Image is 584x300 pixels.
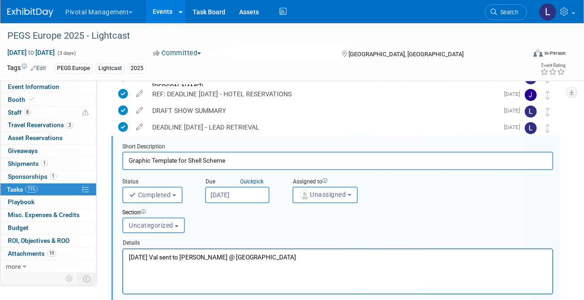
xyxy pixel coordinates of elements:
img: Leslie Pelton [539,3,556,21]
div: PEGS Europe 2025 - Lightcast [4,28,518,44]
span: 19 [47,250,56,257]
td: Tags [7,63,46,74]
span: Sponsorships [8,173,57,180]
span: Budget [8,224,29,231]
a: Booth [0,94,96,106]
a: Attachments19 [0,247,96,260]
span: Shipments [8,160,48,167]
a: Travel Reservations3 [0,119,96,131]
img: Jessica Gatton [525,89,537,101]
span: (3 days) [57,50,76,56]
span: more [6,263,21,270]
body: Rich Text Area. Press ALT-0 for help. [5,4,408,13]
img: Format-Inperson.png [533,49,543,57]
a: Event Information [0,81,96,93]
img: Leslie Pelton [525,122,537,134]
a: Staff8 [0,106,96,119]
a: Tasks71% [0,183,96,196]
span: Travel Reservations [8,121,73,129]
i: Move task [545,91,550,100]
a: edit [132,106,148,115]
i: Booth reservation complete [29,97,34,102]
span: Potential Scheduling Conflict -- at least one attendee is tagged in another overlapping event. [82,109,89,117]
input: Due Date [205,187,269,203]
span: Misc. Expenses & Credits [8,211,80,218]
a: Budget [0,222,96,234]
div: Status [122,178,191,187]
input: Name of task or a short description [122,152,553,170]
a: ROI, Objectives & ROO [0,235,96,247]
span: Giveaways [8,147,38,154]
a: Misc. Expenses & Credits [0,209,96,221]
span: Completed [129,191,171,199]
button: Completed [122,187,183,203]
span: 3 [66,122,73,129]
img: ExhibitDay [7,8,53,17]
td: Toggle Event Tabs [78,273,97,285]
div: In-Person [544,50,566,57]
span: to [27,49,35,56]
div: Lightcast [96,64,125,73]
i: Move task [545,107,550,116]
div: REF: DEADLINE [DATE] - HOTEL RESERVATIONS [148,86,498,102]
button: Uncategorized [122,218,185,233]
a: Edit [31,65,46,71]
a: Shipments1 [0,158,96,170]
div: Assigned to [292,178,390,187]
span: Unassigned [299,191,346,198]
i: Move task [545,124,550,133]
span: Uncategorized [129,222,173,229]
a: Asset Reservations [0,132,96,144]
div: Short Description [122,143,553,152]
span: 8 [24,109,31,116]
span: Asset Reservations [8,134,63,141]
div: Due [205,178,279,187]
span: [GEOGRAPHIC_DATA], [GEOGRAPHIC_DATA] [349,51,464,58]
span: 1 [41,160,48,167]
div: Purchase additional passes - probably (1) for [PERSON_NAME] and [PERSON_NAME] to share (HOLDING D... [148,70,498,95]
a: Sponsorships1 [0,171,96,183]
img: Leslie Pelton [525,106,537,118]
span: Playbook [8,198,34,206]
button: Committed [150,48,205,58]
a: edit [132,90,148,98]
div: Event Rating [540,63,565,68]
div: 2025 [128,64,146,73]
a: Giveaways [0,145,96,157]
a: Search [485,4,527,20]
span: [DATE] [DATE] [7,48,55,57]
i: Quick [240,178,253,185]
button: Unassigned [292,187,358,203]
div: DEADLINE [DATE] - LEAD RETRIEVAL [148,119,498,135]
span: Staff [8,109,31,116]
span: 1 [50,173,57,180]
span: [DATE] [504,107,525,114]
div: Section [122,209,516,218]
div: Event Format [484,48,566,62]
div: Details [122,235,553,248]
div: DRAFT SHOW SUMMARY [148,103,498,118]
iframe: Rich Text Area [123,249,552,289]
div: PEGS Europe [54,64,92,73]
a: more [0,260,96,273]
a: Quickpick [238,178,265,185]
span: [DATE] [504,124,525,130]
span: [DATE] [504,91,525,97]
td: Personalize Event Tab Strip [62,273,78,285]
span: 71% [25,186,38,193]
span: Event Information [8,83,59,90]
span: Tasks [7,186,38,193]
span: ROI, Objectives & ROO [8,237,69,244]
a: edit [132,123,148,131]
span: Attachments [8,250,56,257]
span: Search [497,9,518,16]
span: Booth [8,96,36,103]
a: Playbook [0,196,96,208]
